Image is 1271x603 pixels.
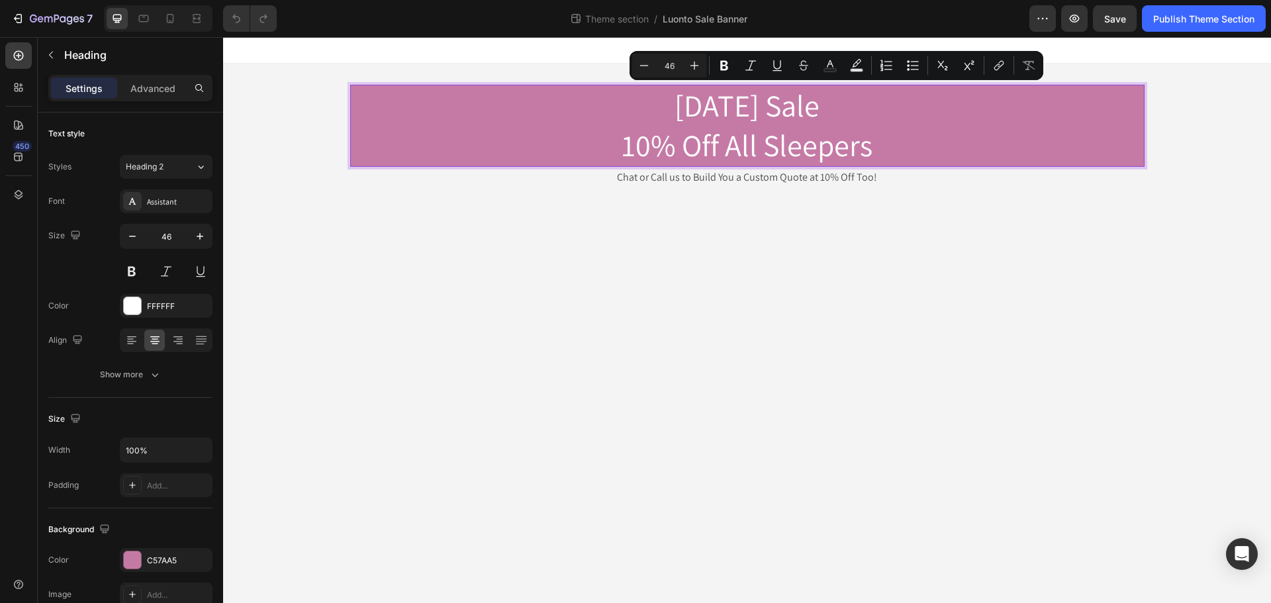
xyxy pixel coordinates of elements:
span: Theme section [583,12,651,26]
div: Align [48,332,85,349]
button: Heading 2 [120,155,212,179]
div: FFFFFF [147,301,209,312]
p: 7 [87,11,93,26]
div: Color [48,554,69,566]
div: Show more [100,368,162,381]
p: Heading [64,47,207,63]
div: Undo/Redo [223,5,277,32]
span: Heading 2 [126,161,164,173]
div: Add... [147,589,209,601]
div: C57AA5 [147,555,209,567]
div: Size [48,227,83,245]
div: Image [48,588,71,600]
button: Save [1093,5,1137,32]
div: Publish Theme Section [1153,12,1254,26]
span: Luonto Sale Banner [663,12,747,26]
div: Editor contextual toolbar [630,51,1043,80]
input: Auto [120,438,212,462]
iframe: Design area [223,37,1271,603]
button: Show more [48,363,212,387]
button: Publish Theme Section [1142,5,1266,32]
div: Background [48,521,113,539]
div: Font [48,195,65,207]
div: Width [48,444,70,456]
button: 7 [5,5,99,32]
div: Open Intercom Messenger [1226,538,1258,570]
div: Padding [48,479,79,491]
div: 450 [13,141,32,152]
div: Size [48,410,83,428]
div: Add... [147,480,209,492]
div: Assistant [147,196,209,208]
p: Settings [66,81,103,95]
span: Save [1104,13,1126,24]
span: / [654,12,657,26]
div: Styles [48,161,71,173]
p: Advanced [130,81,175,95]
div: Text style [48,128,85,140]
div: Color [48,300,69,312]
